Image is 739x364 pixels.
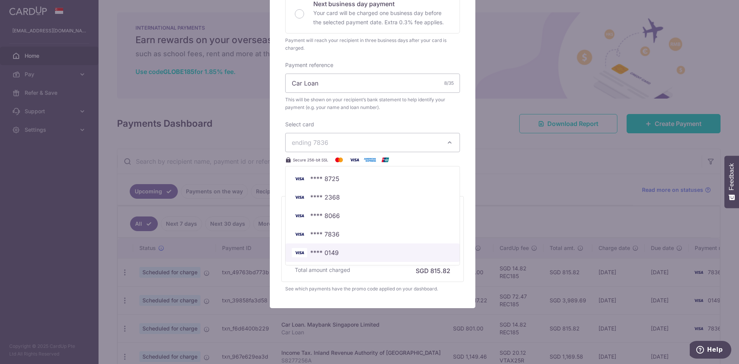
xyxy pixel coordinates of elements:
[285,133,460,152] button: ending 7836
[331,155,347,164] img: Mastercard
[285,285,460,293] div: See which payments have the promo code applied on your dashboard.
[444,79,454,87] div: 8/35
[347,155,362,164] img: Visa
[285,121,314,128] label: Select card
[285,96,460,111] span: This will be shown on your recipient’s bank statement to help identify your payment (e.g. your na...
[292,248,307,257] img: Bank Card
[292,193,307,202] img: Bank Card
[295,266,350,274] h6: Total amount charged
[293,157,328,163] span: Secure 256-bit SSL
[313,8,450,27] p: Your card will be charged one business day before the selected payment date. Extra 0.3% fee applies.
[728,163,735,190] span: Feedback
[690,341,731,360] iframe: Opens a widget where you can find more information
[724,156,739,208] button: Feedback - Show survey
[362,155,378,164] img: American Express
[292,139,328,146] span: ending 7836
[285,37,460,52] div: Payment will reach your recipient in three business days after your card is charged.
[292,174,307,183] img: Bank Card
[292,211,307,220] img: Bank Card
[378,155,393,164] img: UnionPay
[285,61,333,69] label: Payment reference
[416,266,450,275] h6: SGD 815.82
[292,230,307,239] img: Bank Card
